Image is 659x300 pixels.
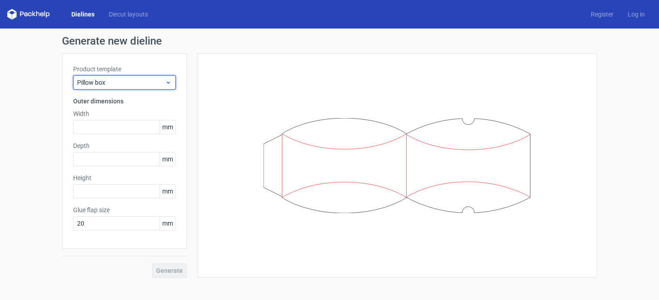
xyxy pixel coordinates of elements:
[73,205,176,214] label: Glue flap size
[160,185,175,198] span: mm
[77,78,165,87] span: Pillow box
[621,10,652,19] a: Log in
[160,152,175,166] span: mm
[73,109,176,118] label: Width
[73,173,176,182] label: Height
[102,10,155,19] a: Diecut layouts
[160,217,175,230] span: mm
[73,141,176,150] label: Depth
[62,36,597,46] h1: Generate new dieline
[73,65,176,74] label: Product template
[64,10,102,19] a: Dielines
[73,97,176,106] h3: Outer dimensions
[584,10,621,19] a: Register
[160,120,175,134] span: mm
